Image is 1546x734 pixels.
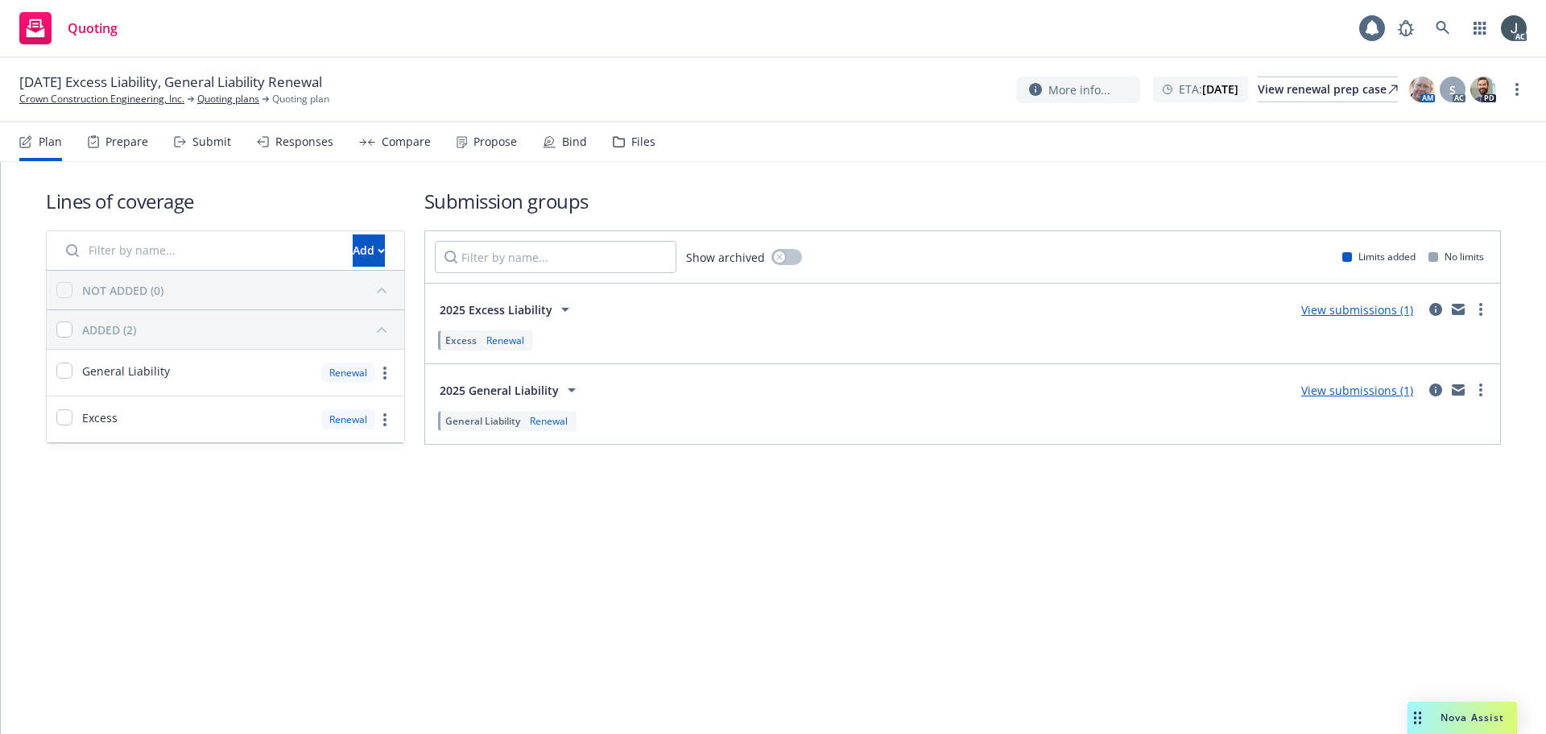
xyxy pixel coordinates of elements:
a: more [375,410,395,429]
a: View submissions (1) [1301,302,1413,317]
div: Submit [192,135,231,148]
a: Quoting [13,6,124,51]
div: Renewal [321,363,375,383]
a: circleInformation [1426,300,1445,319]
div: NOT ADDED (0) [82,282,163,299]
strong: [DATE] [1202,81,1238,97]
div: Renewal [527,414,571,428]
div: Bind [562,135,587,148]
a: more [375,363,395,383]
div: Add [353,235,385,266]
span: Quoting [68,22,118,35]
a: mail [1449,300,1468,319]
div: Limits added [1342,250,1416,263]
div: No limits [1428,250,1484,263]
span: Show archived [686,249,765,266]
a: View submissions (1) [1301,383,1413,398]
span: S [1449,81,1456,98]
span: 2025 Excess Liability [440,301,552,318]
button: 2025 Excess Liability [435,293,580,326]
a: Quoting plans [197,92,259,106]
input: Filter by name... [56,234,343,267]
a: Report a Bug [1390,12,1422,44]
a: Switch app [1464,12,1496,44]
span: Excess [82,409,118,426]
h1: Lines of coverage [46,188,405,214]
span: ETA : [1179,81,1238,97]
div: Responses [275,135,333,148]
div: Compare [382,135,431,148]
div: Renewal [321,409,375,429]
img: photo [1409,77,1435,102]
span: Quoting plan [272,92,329,106]
a: Search [1427,12,1459,44]
img: photo [1501,15,1527,41]
button: NOT ADDED (0) [82,277,395,303]
a: mail [1449,380,1468,400]
a: more [1471,380,1490,400]
button: Nova Assist [1408,702,1517,734]
div: Propose [473,135,517,148]
button: ADDED (2) [82,317,395,342]
div: Prepare [105,135,148,148]
h1: Submission groups [424,188,1501,214]
input: Filter by name... [435,241,676,273]
div: View renewal prep case [1258,77,1398,102]
span: Nova Assist [1441,711,1504,724]
a: more [1507,80,1527,99]
div: Renewal [483,334,527,347]
span: 2025 General Liability [440,382,559,399]
button: 2025 General Liability [435,374,586,406]
span: [DATE] Excess Liability, General Liability Renewal [19,73,322,92]
span: General Liability [445,414,520,428]
span: General Liability [82,363,170,379]
a: more [1471,300,1490,319]
button: Add [353,234,385,267]
div: Drag to move [1408,702,1428,734]
a: Crown Construction Engineering, Inc. [19,92,184,106]
div: Files [631,135,655,148]
div: ADDED (2) [82,321,136,338]
button: More info... [1016,77,1140,103]
img: photo [1470,77,1496,102]
a: circleInformation [1426,380,1445,400]
a: View renewal prep case [1258,77,1398,102]
span: Excess [445,334,477,347]
span: More info... [1048,81,1110,98]
div: Plan [39,135,62,148]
